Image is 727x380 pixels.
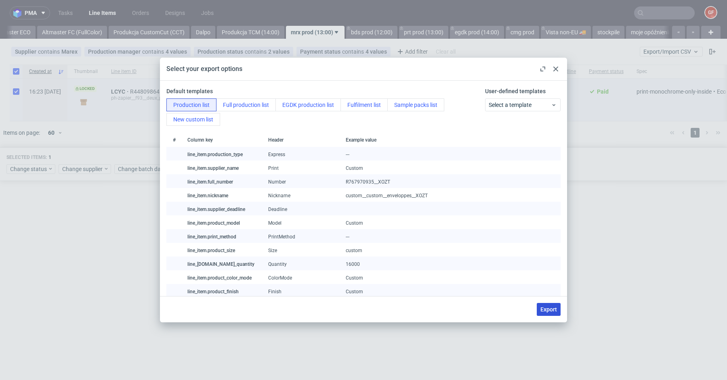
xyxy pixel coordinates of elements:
span: R767970935__XOZT [346,179,390,185]
span: Express [268,152,285,157]
span: line_item.supplier_name [187,165,239,171]
span: Number [268,179,286,185]
span: line_item.production_type [187,152,243,157]
span: --- [346,152,349,157]
span: line_item.full_number [187,179,233,185]
span: Print [268,165,279,171]
span: Custom [346,165,363,171]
